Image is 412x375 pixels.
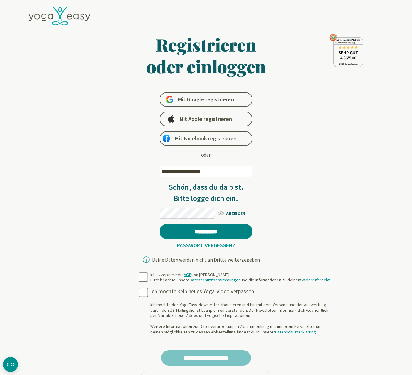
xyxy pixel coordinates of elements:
[184,272,191,277] a: AGB
[190,277,241,283] a: Datenschutzbestimmungen
[160,131,252,146] a: Mit Facebook registrieren
[174,242,238,249] a: Passwort vergessen?
[160,112,252,126] a: Mit Apple registrieren
[178,96,234,103] span: Mit Google registrieren
[86,34,326,77] h1: Registrieren oder einloggen
[150,272,331,283] div: Ich akzeptiere die von [PERSON_NAME] Bitte beachte unsere und die Informationen zu deinem .
[175,135,237,142] span: Mit Facebook registrieren
[201,151,211,158] div: oder
[180,115,232,123] span: Mit Apple registrieren
[160,182,252,204] h3: Schön, dass du da bist. Bitte logge dich ein.
[301,277,330,283] a: Widerrufsrecht
[3,357,18,372] button: CMP-Widget öffnen
[152,257,260,262] div: Deine Daten werden nicht an Dritte weitergegeben
[275,329,317,335] a: Datenschutzerklärung.
[329,34,363,67] img: ausgezeichnet_seal.png
[150,302,334,335] div: Ich möchte den YogaEasy-Newsletter abonnieren und bin mit dem Versand und der Auswertung durch de...
[160,92,252,107] a: Mit Google registrieren
[150,288,334,295] div: Ich möchte kein neues Yoga-Video verpassen!
[217,209,252,217] span: ANZEIGEN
